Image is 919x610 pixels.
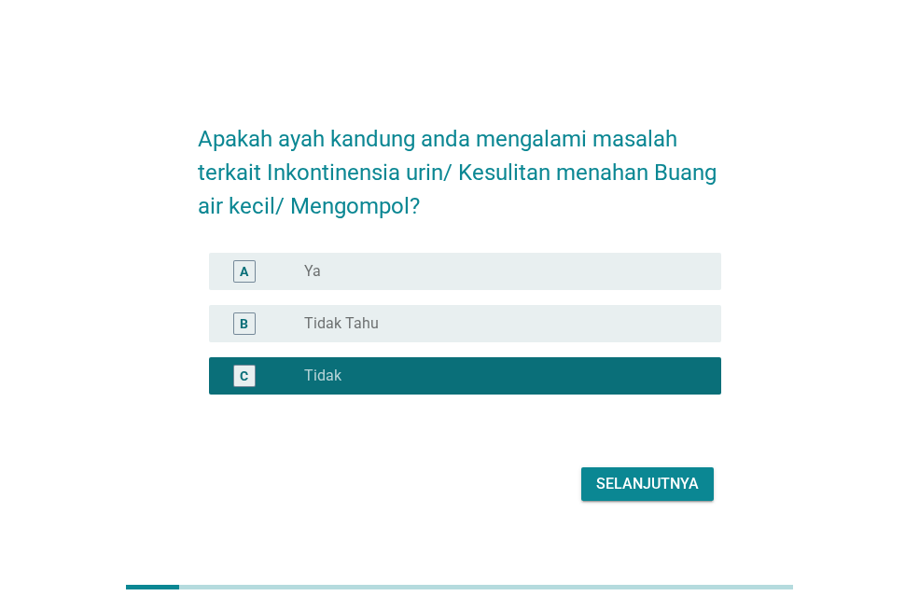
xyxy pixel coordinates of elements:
div: B [240,314,248,334]
label: Tidak [304,367,341,385]
div: A [240,262,248,282]
h2: Apakah ayah kandung anda mengalami masalah terkait Inkontinensia urin/ Kesulitan menahan Buang ai... [198,104,721,223]
label: Tidak Tahu [304,314,379,333]
div: C [240,367,248,386]
label: Ya [304,262,321,281]
div: Selanjutnya [596,473,699,495]
button: Selanjutnya [581,467,714,501]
